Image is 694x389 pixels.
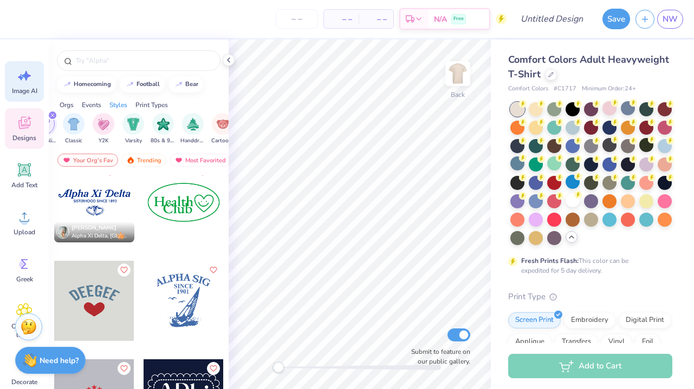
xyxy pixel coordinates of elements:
span: # C1717 [554,84,576,94]
span: Comfort Colors Adult Heavyweight T-Shirt [508,53,669,81]
div: Orgs [60,100,74,110]
div: filter for Classic [63,113,85,145]
div: Most Favorited [170,154,231,167]
div: filter for Y2K [93,113,114,145]
div: filter for Handdrawn [180,113,205,145]
span: Varsity [125,137,142,145]
div: Accessibility label [273,362,284,373]
img: Varsity Image [127,118,140,130]
div: Embroidery [564,312,615,328]
div: Vinyl [601,334,632,350]
button: Like [207,362,220,375]
img: Cartoons Image [217,118,229,130]
span: Decorate [11,378,37,386]
div: Events [82,100,101,110]
span: Cartoons [211,137,235,145]
button: Like [118,362,131,375]
span: Minimum Order: 24 + [582,84,636,94]
img: trend_line.gif [126,81,134,88]
button: filter button [211,113,235,145]
span: 80s & 90s [151,137,176,145]
button: filter button [151,113,176,145]
button: homecoming [57,76,116,93]
button: filter button [63,113,85,145]
div: homecoming [74,81,111,87]
span: Comfort Colors [508,84,548,94]
span: – – [330,14,352,25]
span: NW [663,13,678,25]
button: football [120,76,165,93]
span: Clipart & logos [7,322,42,339]
div: football [137,81,160,87]
div: Transfers [555,334,598,350]
div: Foil [635,334,660,350]
img: Y2K Image [98,118,109,130]
div: bear [185,81,198,87]
span: Add Text [11,181,37,189]
span: 40 [208,170,215,175]
span: Upload [14,228,35,236]
img: Classic Image [68,118,80,130]
div: Styles [109,100,127,110]
button: filter button [180,113,205,145]
label: Submit to feature on our public gallery. [405,347,470,366]
button: bear [168,76,203,93]
span: Alpha Xi Delta, [GEOGRAPHIC_DATA][US_STATE] [72,232,130,240]
img: trend_line.gif [63,81,72,88]
img: most_fav.gif [174,156,183,164]
div: filter for Varsity [122,113,144,145]
span: 169 [115,170,125,175]
input: Try "Alpha" [75,55,213,66]
strong: Fresh Prints Flash: [521,256,579,265]
div: Print Types [135,100,168,110]
a: NW [657,10,683,29]
img: trending.gif [126,156,135,164]
div: filter for Minimalist [31,113,56,145]
div: Print Type [508,291,672,303]
span: Designs [12,134,36,142]
img: Back [447,63,469,84]
button: Save [602,9,630,29]
button: Like [207,263,220,276]
div: Trending [121,154,166,167]
button: filter button [93,113,114,145]
span: Greek [16,275,33,283]
img: 80s & 90s Image [157,118,170,130]
img: trend_line.gif [174,81,183,88]
button: filter button [122,113,144,145]
div: Applique [508,334,552,350]
div: This color can be expedited for 5 day delivery. [521,256,654,275]
img: most_fav.gif [62,156,71,164]
span: [PERSON_NAME] [72,224,116,232]
span: Handdrawn [180,137,205,145]
div: Back [451,90,465,100]
div: Screen Print [508,312,561,328]
div: filter for Cartoons [211,113,235,145]
button: Like [118,263,131,276]
span: Classic [65,137,82,145]
span: Image AI [12,87,37,95]
div: filter for 80s & 90s [151,113,176,145]
input: – – [276,9,318,29]
span: – – [365,14,387,25]
div: Digital Print [619,312,671,328]
span: Free [453,15,464,23]
div: Your Org's Fav [57,154,118,167]
strong: Need help? [40,355,79,366]
button: filter button [31,113,56,145]
img: Handdrawn Image [187,118,199,130]
span: N/A [434,14,447,25]
input: Untitled Design [512,8,592,30]
span: Y2K [99,137,108,145]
